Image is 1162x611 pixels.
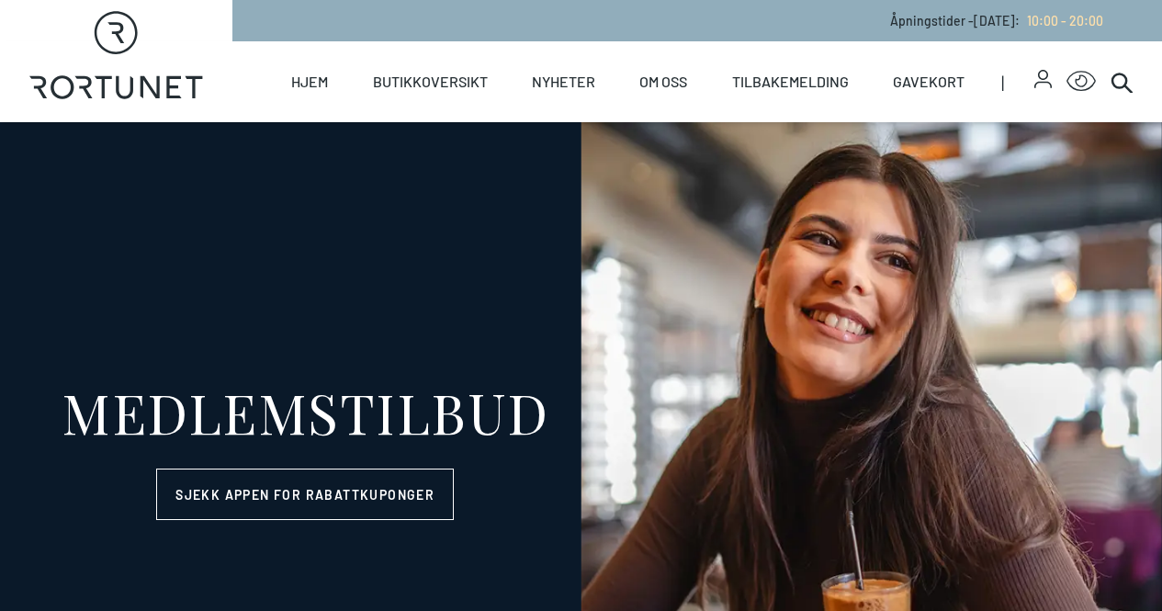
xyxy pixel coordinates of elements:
[373,41,488,122] a: Butikkoversikt
[1001,41,1033,122] span: |
[62,384,549,439] div: MEDLEMSTILBUD
[1020,13,1103,28] a: 10:00 - 20:00
[890,11,1103,30] p: Åpningstider - [DATE] :
[639,41,687,122] a: Om oss
[291,41,328,122] a: Hjem
[732,41,849,122] a: Tilbakemelding
[532,41,595,122] a: Nyheter
[1027,13,1103,28] span: 10:00 - 20:00
[156,469,454,520] a: Sjekk appen for rabattkuponger
[893,41,965,122] a: Gavekort
[1066,67,1096,96] button: Open Accessibility Menu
